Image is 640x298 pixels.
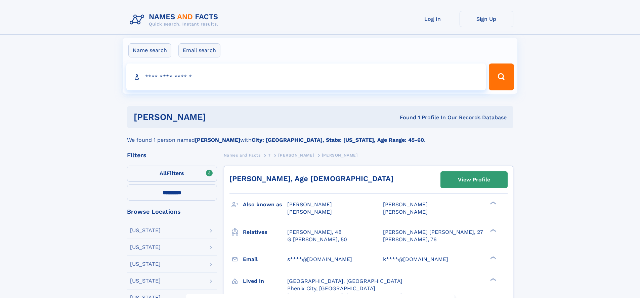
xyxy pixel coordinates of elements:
[303,114,507,121] div: Found 1 Profile In Our Records Database
[287,285,375,292] span: Phenix City, [GEOGRAPHIC_DATA]
[130,278,161,284] div: [US_STATE]
[287,228,342,236] a: [PERSON_NAME], 48
[126,63,486,90] input: search input
[268,153,271,158] span: T
[243,254,287,265] h3: Email
[383,209,428,215] span: [PERSON_NAME]
[224,151,261,159] a: Names and Facts
[488,255,497,260] div: ❯
[383,201,428,208] span: [PERSON_NAME]
[243,199,287,210] h3: Also known as
[130,261,161,267] div: [US_STATE]
[128,43,171,57] label: Name search
[160,170,167,176] span: All
[278,151,314,159] a: [PERSON_NAME]
[383,228,483,236] a: [PERSON_NAME] [PERSON_NAME], 27
[130,228,161,233] div: [US_STATE]
[383,236,437,243] a: [PERSON_NAME], 76
[489,63,514,90] button: Search Button
[460,11,513,27] a: Sign Up
[252,137,424,143] b: City: [GEOGRAPHIC_DATA], State: [US_STATE], Age Range: 45-60
[127,152,217,158] div: Filters
[441,172,507,188] a: View Profile
[195,137,240,143] b: [PERSON_NAME]
[127,209,217,215] div: Browse Locations
[488,228,497,232] div: ❯
[287,278,402,284] span: [GEOGRAPHIC_DATA], [GEOGRAPHIC_DATA]
[287,209,332,215] span: [PERSON_NAME]
[127,166,217,182] label: Filters
[130,245,161,250] div: [US_STATE]
[127,128,513,144] div: We found 1 person named with .
[287,201,332,208] span: [PERSON_NAME]
[287,236,347,243] a: G [PERSON_NAME], 50
[243,226,287,238] h3: Relatives
[268,151,271,159] a: T
[488,277,497,282] div: ❯
[134,113,303,121] h1: [PERSON_NAME]
[229,174,393,183] a: [PERSON_NAME], Age [DEMOGRAPHIC_DATA]
[406,11,460,27] a: Log In
[243,275,287,287] h3: Lived in
[278,153,314,158] span: [PERSON_NAME]
[127,11,224,29] img: Logo Names and Facts
[488,201,497,205] div: ❯
[178,43,220,57] label: Email search
[322,153,358,158] span: [PERSON_NAME]
[458,172,490,187] div: View Profile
